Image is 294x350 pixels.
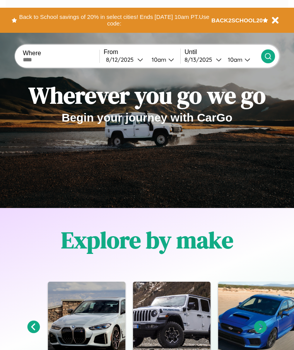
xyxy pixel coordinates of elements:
label: Where [23,50,99,57]
h1: Explore by make [61,224,233,256]
button: 10am [145,56,180,64]
button: 8/12/2025 [104,56,145,64]
label: From [104,49,180,56]
button: 10am [222,56,261,64]
div: 10am [148,56,168,63]
div: 8 / 12 / 2025 [106,56,137,63]
div: 8 / 13 / 2025 [185,56,216,63]
b: BACK2SCHOOL20 [212,17,263,24]
button: Back to School savings of 20% in select cities! Ends [DATE] 10am PT.Use code: [17,12,212,29]
div: 10am [224,56,244,63]
label: Until [185,49,261,56]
